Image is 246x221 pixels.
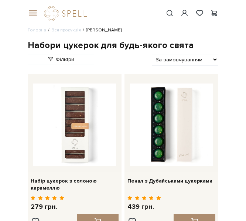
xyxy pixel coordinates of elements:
[127,203,161,211] p: 439 грн.
[28,54,94,65] a: Фільтри
[44,6,90,21] a: logo
[51,27,81,33] a: Вся продукція
[31,203,64,211] p: 279 грн.
[81,27,122,34] li: [PERSON_NAME]
[31,178,119,191] a: Набір цукерок з солоною карамеллю
[28,27,46,33] a: Головна
[28,40,218,51] h1: Набори цукерок для будь-якого свята
[127,178,215,184] a: Пенал з Дубайськими цукерками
